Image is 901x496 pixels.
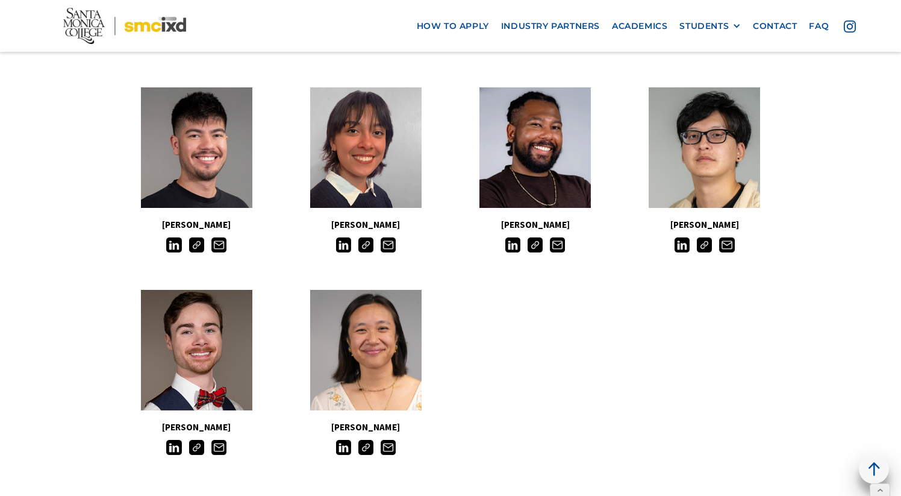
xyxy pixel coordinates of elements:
[505,237,520,253] img: LinkedIn icon
[211,440,226,455] img: Email icon
[450,217,620,233] h5: [PERSON_NAME]
[211,237,226,253] img: Email icon
[112,419,281,435] h5: [PERSON_NAME]
[679,21,741,31] div: STUDENTS
[697,237,712,253] img: Link icon
[358,237,373,253] img: Link icon
[336,440,351,455] img: LinkedIn icon
[675,237,690,253] img: LinkedIn icon
[679,21,729,31] div: STUDENTS
[63,8,186,44] img: Santa Monica College - SMC IxD logo
[358,440,373,455] img: Link icon
[747,15,803,37] a: contact
[606,15,673,37] a: Academics
[381,237,396,253] img: Email icon
[336,237,351,253] img: LinkedIn icon
[411,15,495,37] a: how to apply
[189,237,204,253] img: Link icon
[859,454,889,484] a: back to top
[528,237,543,253] img: Link icon
[381,440,396,455] img: Email icon
[112,217,281,233] h5: [PERSON_NAME]
[803,15,835,37] a: faq
[189,440,204,455] img: Link icon
[550,237,565,253] img: Email icon
[166,440,181,455] img: LinkedIn icon
[620,217,789,233] h5: [PERSON_NAME]
[166,237,181,253] img: LinkedIn icon
[719,237,734,253] img: Email icon
[844,20,856,33] img: icon - instagram
[281,419,450,435] h5: [PERSON_NAME]
[495,15,606,37] a: industry partners
[281,217,450,233] h5: [PERSON_NAME]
